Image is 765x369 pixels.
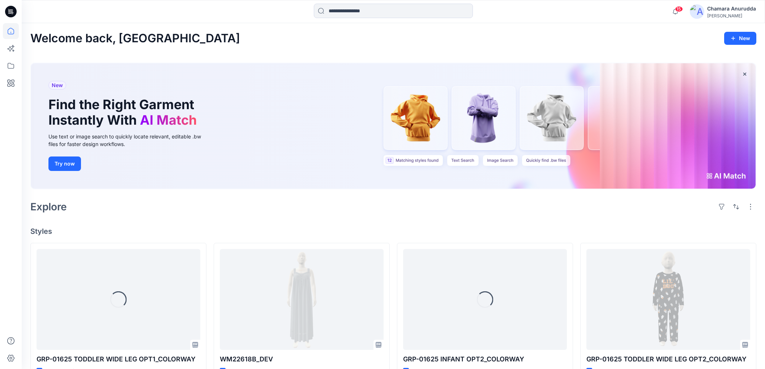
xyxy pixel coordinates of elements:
span: New [52,81,63,90]
div: Chamara Anurudda [707,4,756,13]
p: GRP-01625 TODDLER WIDE LEG OPT1_COLORWAY [37,354,200,364]
div: [PERSON_NAME] [707,13,756,18]
button: New [724,32,756,45]
h2: Explore [30,201,67,213]
div: Use text or image search to quickly locate relevant, editable .bw files for faster design workflows. [48,133,211,148]
p: WM22618B_DEV [220,354,384,364]
button: Try now [48,156,81,171]
h2: Welcome back, [GEOGRAPHIC_DATA] [30,32,240,45]
p: GRP-01625 TODDLER WIDE LEG OPT2_COLORWAY [586,354,750,364]
span: 15 [675,6,683,12]
p: GRP-01625 INFANT OPT2_COLORWAY [403,354,567,364]
a: WM22618B_DEV [220,249,384,349]
h1: Find the Right Garment Instantly With [48,97,200,128]
span: AI Match [140,112,197,128]
img: avatar [690,4,704,19]
a: GRP-01625 TODDLER WIDE LEG OPT2_COLORWAY [586,249,750,349]
h4: Styles [30,227,756,236]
